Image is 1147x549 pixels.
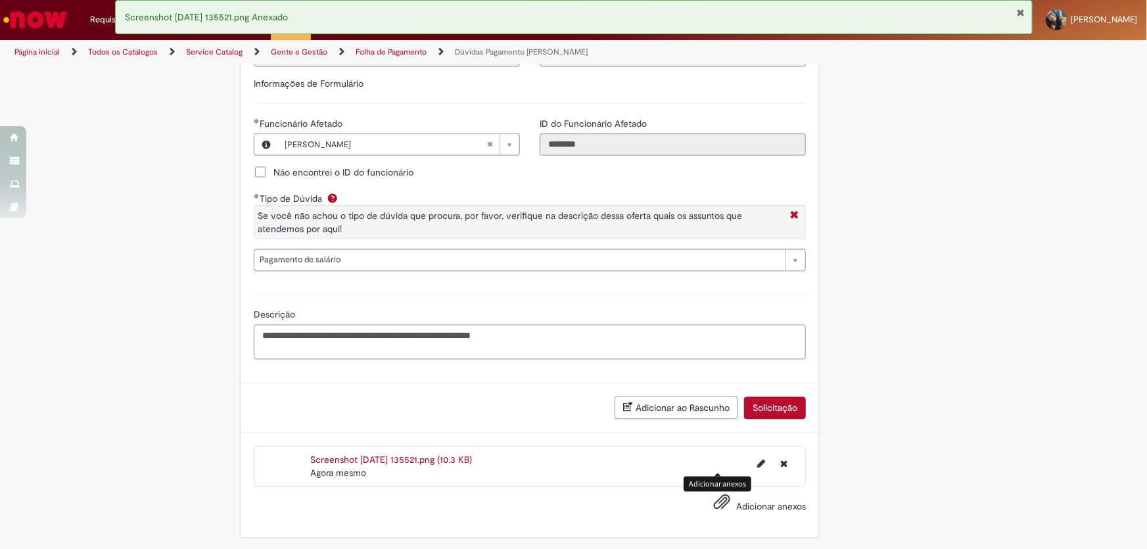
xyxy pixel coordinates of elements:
[260,193,325,204] span: Tipo de Dúvida
[455,47,588,57] a: Dúvidas Pagamento [PERSON_NAME]
[14,47,60,57] a: Página inicial
[254,193,260,199] span: Obrigatório Preenchido
[10,40,755,64] ul: Trilhas de página
[186,47,243,57] a: Service Catalog
[254,309,298,321] span: Descrição
[254,325,806,360] textarea: Descrição
[710,490,734,521] button: Adicionar anexos
[260,118,345,130] span: Necessários - Funcionário Afetado
[1,7,69,33] img: ServiceNow
[736,501,806,513] span: Adicionar anexos
[310,467,366,479] time: 28/08/2025 13:55:31
[1071,14,1137,25] span: [PERSON_NAME]
[273,166,413,179] span: Não encontrei o ID do funcionário
[285,134,486,155] span: [PERSON_NAME]
[749,454,773,475] button: Editar nome de arquivo Screenshot 2025-08-28 135521.png
[254,78,363,89] label: Informações de Formulário
[88,47,158,57] a: Todos os Catálogos
[310,467,366,479] span: Agora mesmo
[278,134,519,155] a: [PERSON_NAME]Limpar campo Funcionário Afetado
[260,250,779,271] span: Pagamento de salário
[480,134,500,155] abbr: Limpar campo Funcionário Afetado
[90,13,136,26] span: Requisições
[540,133,806,156] input: ID do Funcionário Afetado
[254,134,278,155] button: Funcionário Afetado, Visualizar este registro Simone Prado Portes
[254,118,260,124] span: Obrigatório Preenchido
[356,47,427,57] a: Folha de Pagamento
[772,454,795,475] button: Excluir Screenshot 2025-08-28 135521.png
[271,47,327,57] a: Gente e Gestão
[615,396,738,419] button: Adicionar ao Rascunho
[787,209,802,223] i: Fechar More information Por question_tipo_de_duvida
[126,11,289,23] span: Screenshot [DATE] 135521.png Anexado
[684,477,751,492] div: Adicionar anexos
[310,454,472,466] a: Screenshot [DATE] 135521.png (10.3 KB)
[540,118,649,130] span: Somente leitura - ID do Funcionário Afetado
[1017,7,1025,18] button: Fechar Notificação
[744,397,806,419] button: Solicitação
[258,210,742,235] span: Se você não achou o tipo de dúvida que procura, por favor, verifique na descrição dessa oferta qu...
[325,193,340,203] span: Ajuda para Tipo de Dúvida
